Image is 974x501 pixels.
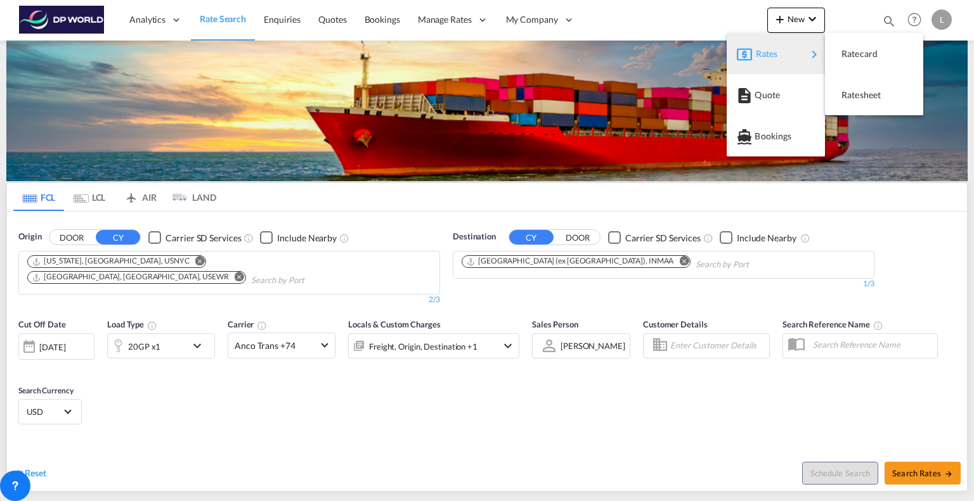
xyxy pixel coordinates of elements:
span: Bookings [755,124,769,149]
div: Bookings [737,120,815,152]
button: Bookings [727,115,825,156]
md-icon: icon-chevron-right [807,47,822,62]
span: Quote [755,82,769,108]
button: Quote [727,74,825,115]
div: Quote [737,79,815,111]
span: Rates [756,41,771,67]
